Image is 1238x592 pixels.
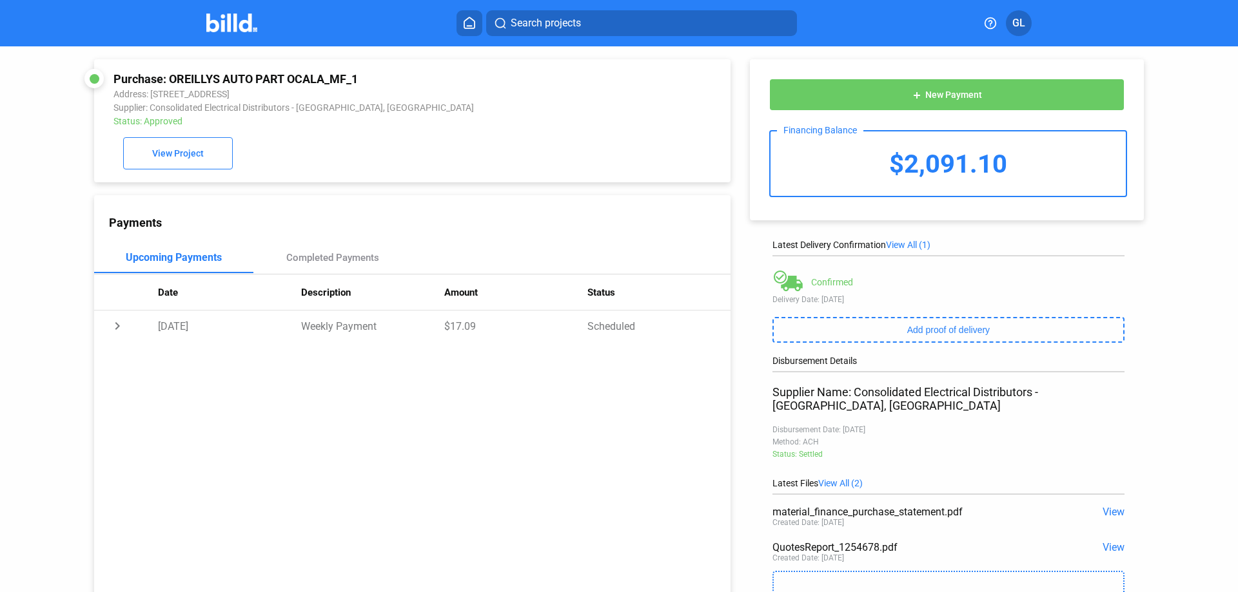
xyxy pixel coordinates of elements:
span: View All (1) [886,240,930,250]
div: Delivery Date: [DATE] [772,295,1125,304]
button: GL [1006,10,1032,36]
div: Address: [STREET_ADDRESS] [113,89,591,99]
th: Status [587,274,731,310]
span: Add proof of delivery [907,325,990,335]
td: Scheduled [587,310,731,341]
img: Billd Company Logo [206,14,257,32]
div: Upcoming Payments [126,251,222,263]
span: View All (2) [818,478,863,488]
div: Disbursement Date: [DATE] [772,425,1125,434]
div: Status: Approved [113,116,591,126]
div: material_finance_purchase_statement.pdf [772,506,1054,518]
td: $17.09 [444,310,587,341]
div: QuotesReport_1254678.pdf [772,541,1054,553]
span: GL [1012,15,1025,31]
span: View [1103,506,1125,518]
button: Add proof of delivery [772,317,1125,343]
span: New Payment [925,90,982,100]
td: [DATE] [158,310,301,341]
div: Purchase: OREILLYS AUTO PART OCALA_MF_1 [113,72,591,86]
div: $2,091.10 [771,131,1126,196]
span: View [1103,541,1125,553]
mat-icon: add [912,90,922,100]
div: Latest Files [772,478,1125,488]
div: Created Date: [DATE] [772,553,844,562]
th: Description [301,274,444,310]
span: Search projects [511,15,581,31]
button: Search projects [486,10,797,36]
div: Supplier: Consolidated Electrical Distributors - [GEOGRAPHIC_DATA], [GEOGRAPHIC_DATA] [113,102,591,113]
div: Latest Delivery Confirmation [772,240,1125,250]
div: Status: Settled [772,450,1125,459]
div: Method: ACH [772,437,1125,446]
div: Created Date: [DATE] [772,518,844,527]
div: Supplier Name: Consolidated Electrical Distributors - [GEOGRAPHIC_DATA], [GEOGRAPHIC_DATA] [772,385,1125,412]
div: Payments [109,216,731,229]
th: Amount [444,274,587,310]
td: Weekly Payment [301,310,444,341]
div: Disbursement Details [772,356,1125,366]
div: Confirmed [811,277,853,287]
button: View Project [123,137,233,169]
div: Completed Payments [286,252,379,263]
button: New Payment [769,79,1125,111]
span: View Project [152,149,204,159]
div: Financing Balance [777,125,863,135]
th: Date [158,274,301,310]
